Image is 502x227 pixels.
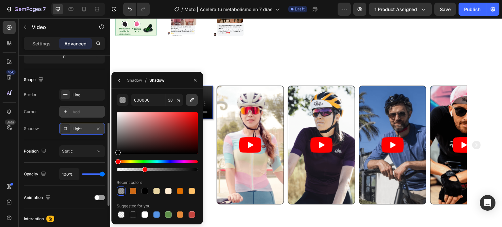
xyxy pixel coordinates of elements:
div: Shadow [149,77,164,83]
button: Save [434,3,456,16]
div: Add... [73,109,103,115]
button: Static [59,145,105,157]
p: 7 [43,5,46,13]
button: Play [272,119,294,135]
span: Draft [295,6,305,12]
span: Moto | Acelera tu metabolismo en 7 días [184,6,273,13]
button: Play [343,119,365,135]
div: Hue [117,160,198,163]
div: Open Intercom Messenger [480,195,495,211]
div: Undo/Redo [123,3,150,16]
p: Settings [32,40,51,47]
div: Publish [464,6,480,13]
div: Shadow [24,126,39,132]
span: / [181,6,183,13]
button: Publish [459,3,486,16]
div: Animation [24,193,52,202]
input: Eg: FFFFFF [131,94,165,106]
div: 450 [6,70,16,75]
div: Shape [24,75,45,84]
div: Light [73,126,92,132]
button: 7 [3,3,49,16]
input: 0 [58,52,71,61]
div: Shadow [127,77,142,83]
span: % [177,97,181,103]
button: Play [129,119,151,135]
div: Border [24,92,37,98]
iframe: Design area [110,18,502,227]
div: Suggested for you [117,203,150,209]
div: Position [24,147,48,156]
div: Opacity [24,170,47,179]
button: 1 product assigned [369,3,432,16]
div: Line [73,92,103,98]
div: Interaction [24,216,44,222]
button: Carousel Next Arrow [361,122,372,132]
button: Play [200,119,223,135]
span: Save [440,7,451,12]
span: / [145,76,147,84]
input: Auto [59,168,79,180]
div: Recent colors [117,180,142,186]
p: Video [32,23,87,31]
span: 1 product assigned [375,6,417,13]
div: Beta [5,120,16,125]
p: Advanced [64,40,87,47]
span: Static [62,149,73,154]
div: Corner [24,109,37,115]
